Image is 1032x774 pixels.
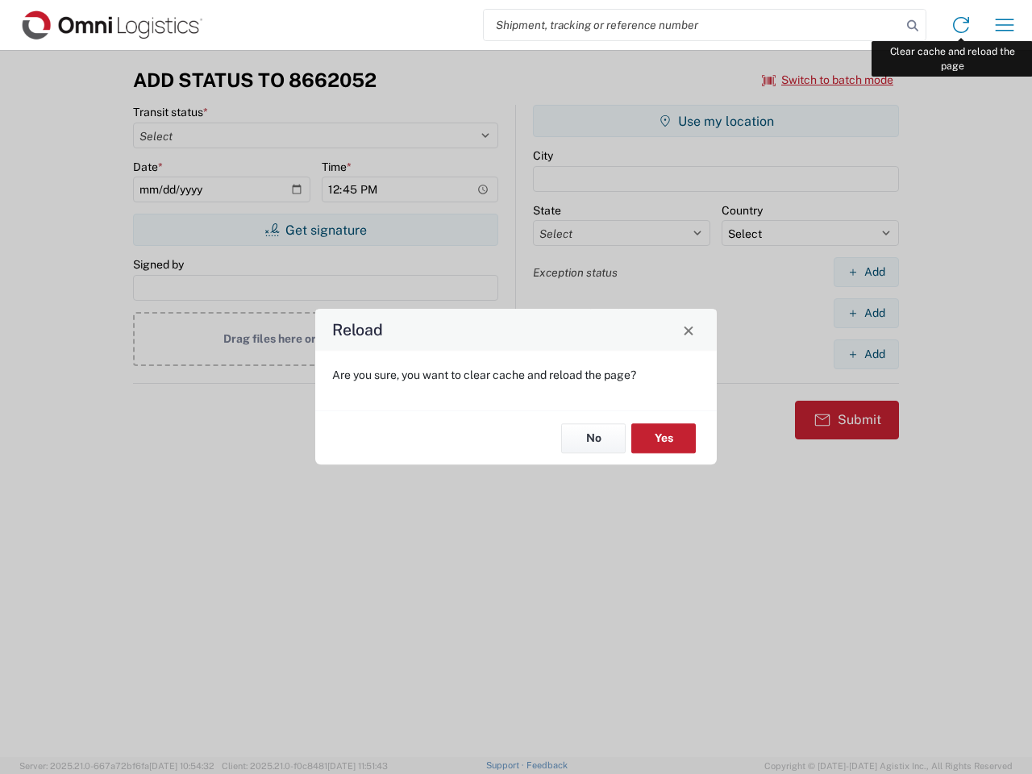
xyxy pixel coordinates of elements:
button: Yes [631,423,696,453]
button: Close [677,318,700,341]
h4: Reload [332,318,383,342]
input: Shipment, tracking or reference number [484,10,901,40]
button: No [561,423,626,453]
p: Are you sure, you want to clear cache and reload the page? [332,368,700,382]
